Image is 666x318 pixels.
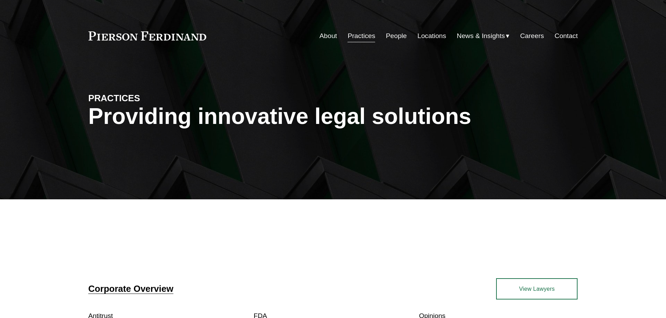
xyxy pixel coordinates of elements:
a: Contact [554,29,578,43]
span: News & Insights [457,30,505,42]
a: Corporate Overview [88,284,173,294]
a: Practices [348,29,375,43]
a: People [386,29,407,43]
a: Locations [417,29,446,43]
a: About [320,29,337,43]
a: Careers [520,29,544,43]
h1: Providing innovative legal solutions [88,104,578,129]
a: folder dropdown [457,29,510,43]
a: View Lawyers [496,278,578,299]
h4: PRACTICES [88,93,211,104]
